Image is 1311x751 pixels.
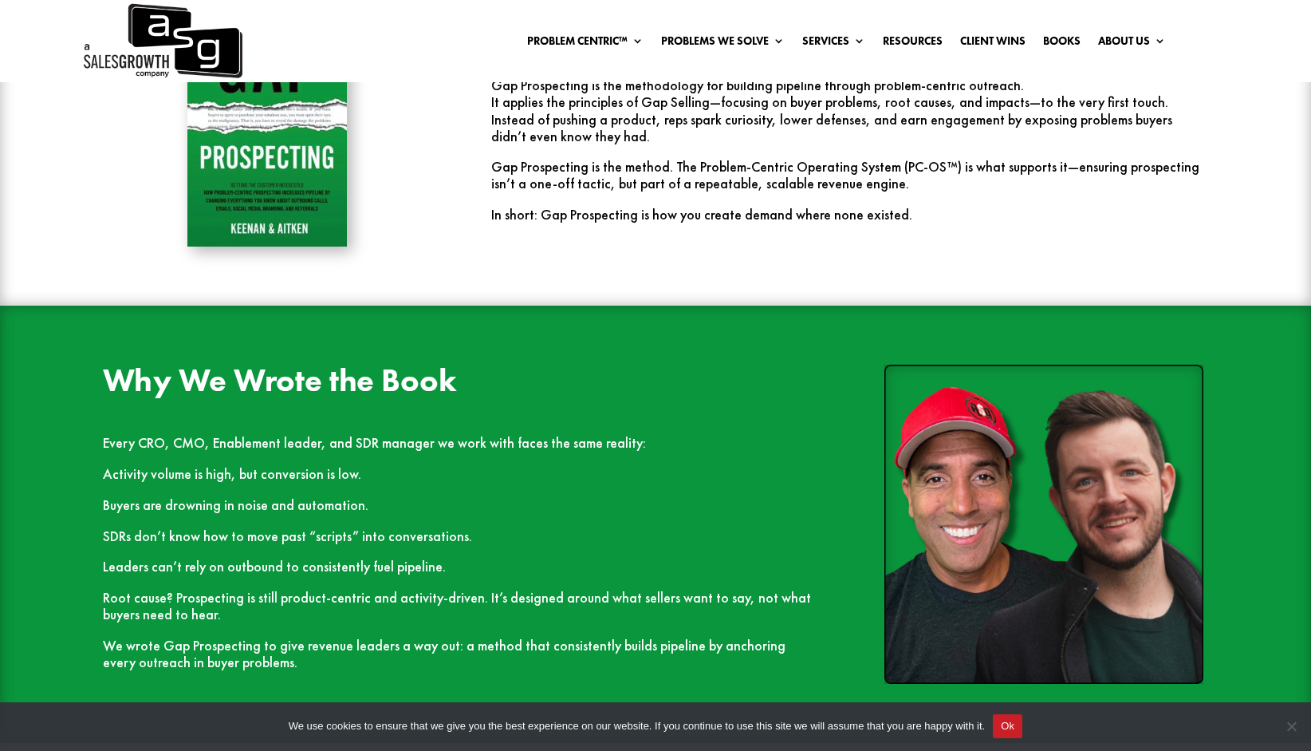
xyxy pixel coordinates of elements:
[960,35,1026,53] a: Client Wins
[187,7,347,247] img: Gap Prospecting - Coming This Fall
[527,35,644,53] a: Problem Centric™
[993,714,1022,738] button: Ok
[802,35,865,53] a: Services
[491,159,1207,207] p: Gap Prospecting is the method. The Problem-Centric Operating System (PC-OS™) is what supports it—...
[103,435,819,466] p: Every CRO, CMO, Enablement leader, and SDR manager we work with faces the same reality:
[103,365,819,405] h2: Why We Wrote the Book
[103,466,819,497] p: Activity volume is high, but conversion is low.
[661,35,785,53] a: Problems We Solve
[491,207,1207,223] p: In short: Gap Prospecting is how you create demand where none existed.
[1283,718,1299,734] span: No
[491,94,1207,159] p: It applies the principles of Gap Selling—focusing on buyer problems, root causes, and impacts—to ...
[289,718,985,734] span: We use cookies to ensure that we give you the best experience on our website. If you continue to ...
[491,77,1207,223] div: Gap Prospecting is the methodology for building pipeline through problem-centric outreach.
[103,497,819,528] p: Buyers are drowning in noise and automation.
[883,35,943,53] a: Resources
[103,559,819,590] p: Leaders can’t rely on outbound to consistently fuel pipeline.
[103,590,819,638] p: Root cause? Prospecting is still product-centric and activity-driven. It’s designed around what s...
[1043,35,1081,53] a: Books
[103,638,819,671] p: We wrote Gap Prospecting to give revenue leaders a way out: a method that consistently builds pip...
[1098,35,1166,53] a: About Us
[884,365,1203,684] img: Keenan Will 4
[103,528,819,559] p: SDRs don’t know how to move past “scripts” into conversations.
